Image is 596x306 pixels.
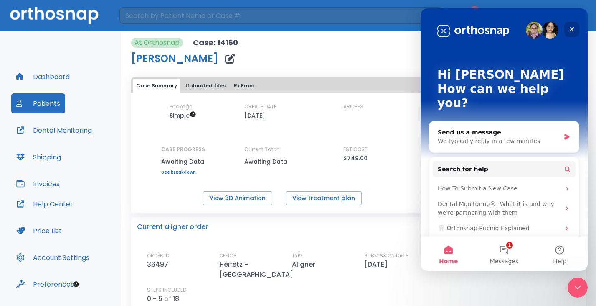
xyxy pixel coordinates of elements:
[364,252,408,260] p: SUBMISSION DATE
[244,146,320,153] p: Current Batch
[244,111,265,121] p: [DATE]
[147,252,169,260] p: ORDER ID
[11,174,65,194] button: Invoices
[343,146,368,153] p: EST COST
[11,194,78,214] button: Help Center
[11,274,79,294] button: Preferences
[219,260,297,280] p: Heifetz - [GEOGRAPHIC_DATA]
[219,252,236,260] p: OFFICE
[11,221,67,241] button: Price List
[343,103,363,111] p: ARCHES
[147,294,162,304] p: 0 - 5
[170,103,192,111] p: Package
[231,79,258,93] button: Rx Form
[11,147,66,167] button: Shipping
[137,222,208,232] p: Current aligner order
[133,79,431,93] div: tabs
[343,153,368,163] p: $749.00
[292,252,303,260] p: TYPE
[161,170,205,175] a: See breakdown
[161,157,205,167] p: Awaiting Data
[470,6,480,15] span: 18
[11,247,94,267] button: Account Settings
[170,111,196,120] span: Up to 10 steps (20 aligners)
[164,294,171,304] p: of
[10,7,99,24] img: Orthosnap
[147,286,186,294] p: STEPS INCLUDED
[11,67,75,87] button: Dashboard
[72,280,80,288] div: Tooltip anchor
[147,260,172,270] p: 36497
[119,7,429,24] input: Search by Patient Name or Case #
[131,54,218,64] h1: [PERSON_NAME]
[292,260,319,270] p: Aligner
[568,278,588,298] iframe: Intercom live chat
[173,294,179,304] p: 18
[496,8,586,23] button: [PERSON_NAME]
[286,191,362,205] button: View treatment plan
[161,146,205,153] p: CASE PROGRESS
[193,38,238,48] p: Case: 14160
[133,79,180,93] button: Case Summary
[203,191,272,205] button: View 3D Animation
[244,103,276,111] p: CREATE DATE
[364,260,391,270] p: [DATE]
[244,157,320,167] p: Awaiting Data
[134,38,180,48] p: At Orthosnap
[11,120,97,140] button: Dental Monitoring
[182,79,229,93] button: Uploaded files
[11,93,65,113] button: Patients
[421,8,588,271] iframe: Intercom live chat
